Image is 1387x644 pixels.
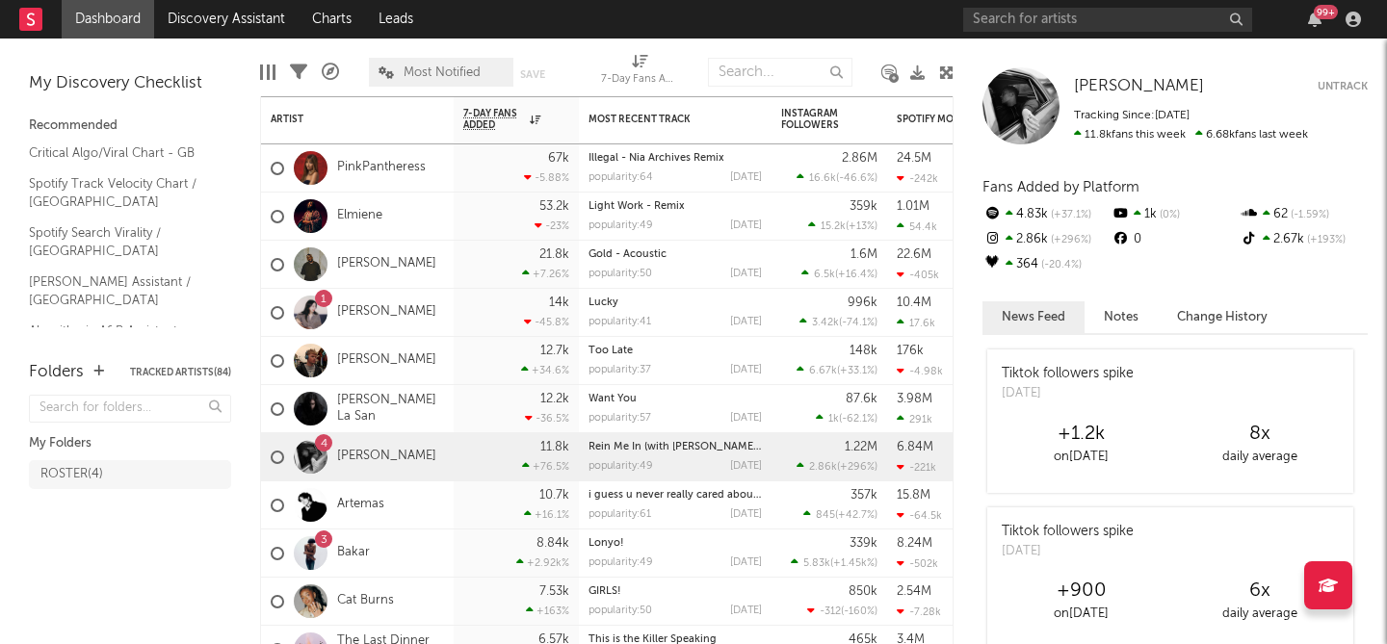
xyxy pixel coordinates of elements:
[589,586,762,597] div: GIRLS!
[1048,210,1091,220] span: +37.1 %
[337,160,426,176] a: PinkPantheress
[589,394,762,404] div: Want You
[797,364,877,376] div: ( )
[29,432,231,455] div: My Folders
[801,268,877,280] div: ( )
[840,366,875,376] span: +33.1 %
[589,509,651,520] div: popularity: 61
[781,108,849,131] div: Instagram Followers
[897,585,931,598] div: 2.54M
[29,72,231,95] div: My Discovery Checklist
[40,463,103,486] div: ROSTER ( 4 )
[791,556,877,569] div: ( )
[708,58,852,87] input: Search...
[540,345,569,357] div: 12.7k
[1288,210,1329,220] span: -1.59 %
[897,413,932,425] div: 291k
[982,301,1085,333] button: News Feed
[848,296,877,309] div: 996k
[589,172,653,183] div: popularity: 64
[522,268,569,280] div: +7.26 %
[337,304,436,321] a: [PERSON_NAME]
[521,364,569,376] div: +34.6 %
[820,606,841,617] span: -312
[337,593,394,609] a: Cat Burns
[897,269,939,281] div: -405k
[730,269,762,279] div: [DATE]
[1240,227,1368,252] div: 2.67k
[337,545,370,561] a: Bakar
[539,585,569,598] div: 7.53k
[897,248,931,261] div: 22.6M
[1074,129,1308,141] span: 6.68k fans last week
[337,208,382,224] a: Elmiene
[982,227,1111,252] div: 2.86k
[589,490,775,501] a: i guess u never really cared about me
[539,200,569,213] div: 53.2k
[730,557,762,568] div: [DATE]
[897,317,935,329] div: 17.6k
[589,297,762,308] div: Lucky
[1048,235,1091,245] span: +296 %
[589,365,651,375] div: popularity: 37
[589,153,724,164] a: Illegal - Nia Archives Remix
[897,489,930,502] div: 15.8M
[897,537,932,550] div: 8.24M
[838,270,875,280] span: +16.4 %
[730,461,762,472] div: [DATE]
[548,152,569,165] div: 67k
[809,462,837,473] span: 2.86k
[29,361,84,384] div: Folders
[589,269,652,279] div: popularity: 50
[846,393,877,405] div: 87.6k
[839,173,875,184] span: -46.6 %
[897,200,929,213] div: 1.01M
[807,605,877,617] div: ( )
[540,393,569,405] div: 12.2k
[897,172,938,185] div: -242k
[589,538,762,549] div: Lonyo!
[589,297,618,308] a: Lucky
[808,219,877,232] div: ( )
[29,395,231,423] input: Search for folders...
[897,365,943,377] div: -4.98k
[337,352,436,369] a: [PERSON_NAME]
[730,172,762,183] div: [DATE]
[589,442,762,452] div: Rein Me In (with Olivia Dean) - Live At London Stadium / Extended Intro Version
[897,605,941,618] div: -7.28k
[1074,78,1204,94] span: [PERSON_NAME]
[337,256,436,272] a: [PERSON_NAME]
[589,394,637,404] a: Want You
[803,508,877,521] div: ( )
[842,414,875,425] span: -62.1 %
[601,48,678,96] div: 7-Day Fans Added (7-Day Fans Added)
[1074,77,1204,96] a: [PERSON_NAME]
[589,586,621,597] a: GIRLS!
[814,270,835,280] span: 6.5k
[809,173,836,184] span: 16.6k
[589,249,667,260] a: Gold - Acoustic
[1074,129,1186,141] span: 11.8k fans this week
[803,558,830,569] span: 5.83k
[838,510,875,521] span: +42.7 %
[540,441,569,453] div: 11.8k
[29,321,212,360] a: Algorithmic A&R Assistant ([GEOGRAPHIC_DATA])
[850,537,877,550] div: 339k
[730,317,762,327] div: [DATE]
[844,606,875,617] span: -160 %
[809,366,837,376] span: 6.67k
[589,346,762,356] div: Too Late
[1170,580,1348,603] div: 6 x
[1002,364,1134,384] div: Tiktok followers spike
[730,605,762,616] div: [DATE]
[833,558,875,569] span: +1.45k %
[589,538,624,549] a: Lonyo!
[524,508,569,521] div: +16.1 %
[539,489,569,502] div: 10.7k
[271,114,415,125] div: Artist
[1074,110,1190,121] span: Tracking Since: [DATE]
[337,449,436,465] a: [PERSON_NAME]
[897,114,1041,125] div: Spotify Monthly Listeners
[842,318,875,328] span: -74.1 %
[799,316,877,328] div: ( )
